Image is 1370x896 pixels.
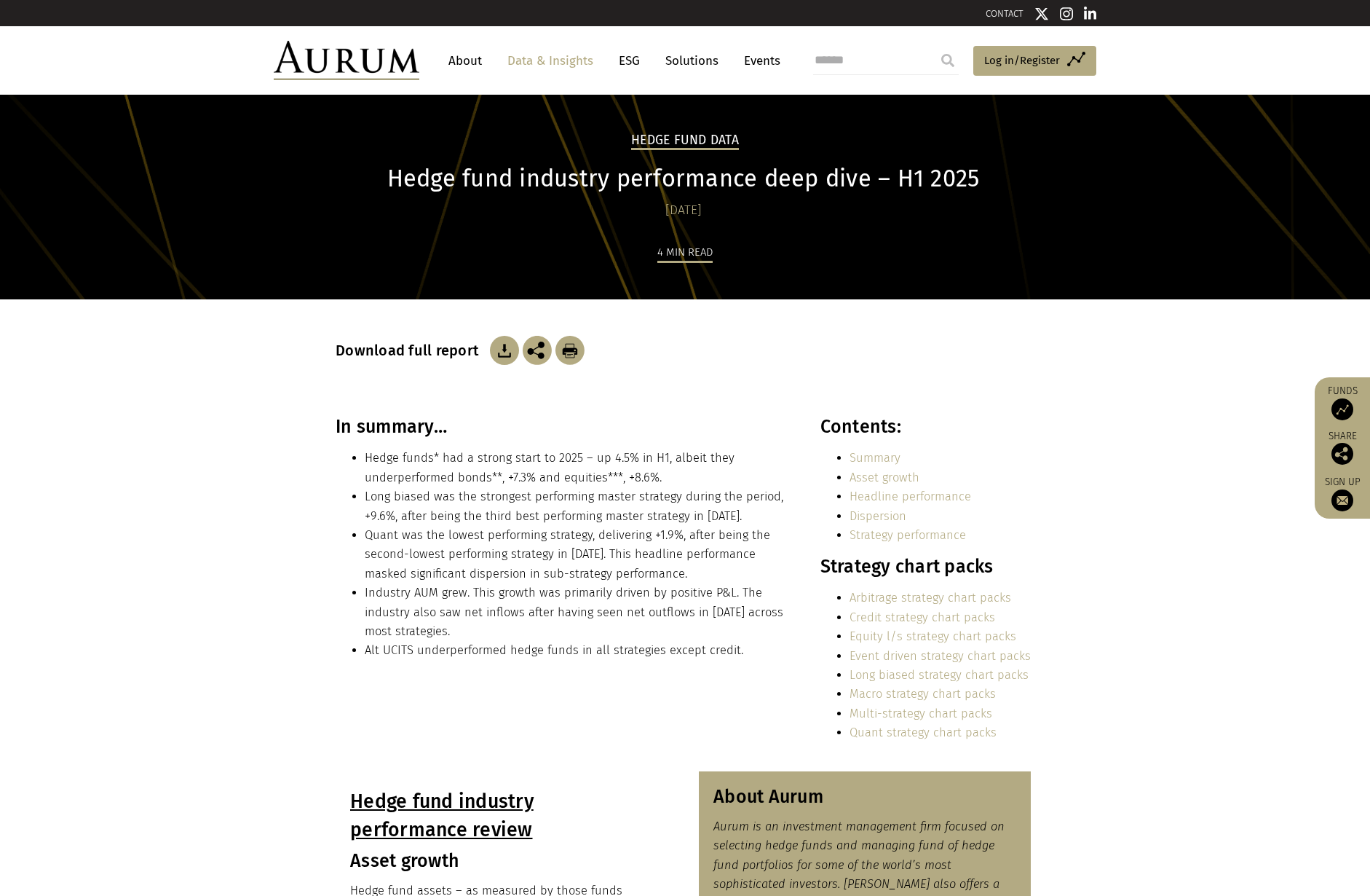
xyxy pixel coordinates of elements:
[365,526,788,583] li: Quant was the lowest performing strategy, delivering +1.9%, after being the second-lowest perform...
[737,47,780,74] a: Events
[336,165,1031,193] h1: Hedge fund industry performance deep dive – H1 2025
[365,641,788,660] li: Alt UCITS underperformed hedge funds in all strategies except credit.
[850,471,919,484] a: Asset growth
[274,41,419,80] img: Aurum
[336,416,788,438] h3: In summary…
[850,509,906,523] a: Dispersion
[1331,443,1353,465] img: Share this post
[490,336,519,365] img: Download Article
[441,47,489,74] a: About
[850,591,1011,605] a: Arbitrage strategy chart packs
[631,133,739,150] h2: Hedge Fund Data
[350,850,653,872] h3: Asset growth
[1322,431,1363,465] div: Share
[658,47,726,74] a: Solutions
[523,336,552,365] img: Share this post
[850,687,996,701] a: Macro strategy chart packs
[1322,476,1363,511] a: Sign up
[657,243,713,263] div: 4 min read
[850,451,900,465] a: Summary
[984,52,1060,69] span: Log in/Register
[365,449,788,487] li: Hedge funds* had a strong start to 2025 – up 4.5% in H1, albeit they underperformed bonds**, +7.3...
[820,416,1031,438] h3: Contents:
[986,8,1023,19] a: CONTACT
[336,200,1031,221] div: [DATE]
[850,668,1029,682] a: Long biased strategy chart packs
[1331,398,1353,420] img: Access Funds
[973,46,1096,76] a: Log in/Register
[365,583,788,641] li: Industry AUM grew. This growth was primarily driven by positive P&L. The industry also saw net in...
[850,707,992,720] a: Multi-strategy chart packs
[850,490,971,503] a: Headline performance
[350,790,534,841] u: Hedge fund industry performance review
[850,629,1016,643] a: Equity l/s strategy chart packs
[336,342,486,359] h3: Download full report
[500,47,601,74] a: Data & Insights
[365,487,788,526] li: Long biased was the strongest performing master strategy during the period, +9.6%, after being th...
[611,47,647,74] a: ESG
[1084,7,1097,21] img: Linkedin icon
[555,336,585,365] img: Download Article
[850,610,995,624] a: Credit strategy chart packs
[1060,7,1073,21] img: Instagram icon
[713,786,1016,808] h3: About Aurum
[850,726,997,739] a: Quant strategy chart packs
[820,556,1031,578] h3: Strategy chart packs
[850,649,1031,663] a: Event driven strategy chart packs
[1322,385,1363,420] a: Funds
[1331,490,1353,511] img: Sign up to our newsletter
[933,46,962,75] input: Submit
[850,528,966,542] a: Strategy performance
[1034,7,1049,21] img: Twitter icon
